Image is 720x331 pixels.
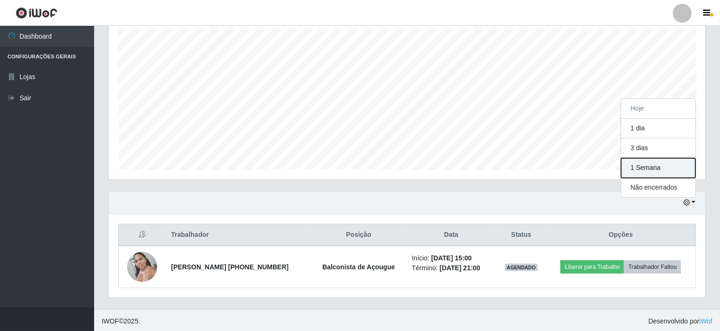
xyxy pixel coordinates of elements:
time: [DATE] 21:00 [440,264,480,272]
th: Trabalhador [166,224,312,246]
span: AGENDADO [505,264,538,271]
span: IWOF [102,317,119,325]
button: 3 dias [621,138,696,158]
a: iWof [699,317,712,325]
th: Posição [311,224,406,246]
img: CoreUI Logo [16,7,57,19]
span: Desenvolvido por [648,316,712,326]
span: © 2025 . [102,316,140,326]
button: Trabalhador Faltou [624,260,681,274]
time: [DATE] 15:00 [431,254,472,262]
button: Não encerrados [621,178,696,197]
button: 1 Semana [621,158,696,178]
img: 1702328329487.jpeg [127,247,157,287]
strong: [PERSON_NAME] [PHONE_NUMBER] [171,263,289,271]
button: Hoje [621,99,696,119]
button: 1 dia [621,119,696,138]
th: Data [406,224,496,246]
li: Término: [412,263,491,273]
button: Liberar para Trabalho [560,260,624,274]
strong: Balconista de Açougue [322,263,395,271]
th: Status [496,224,546,246]
li: Início: [412,253,491,263]
th: Opções [546,224,696,246]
